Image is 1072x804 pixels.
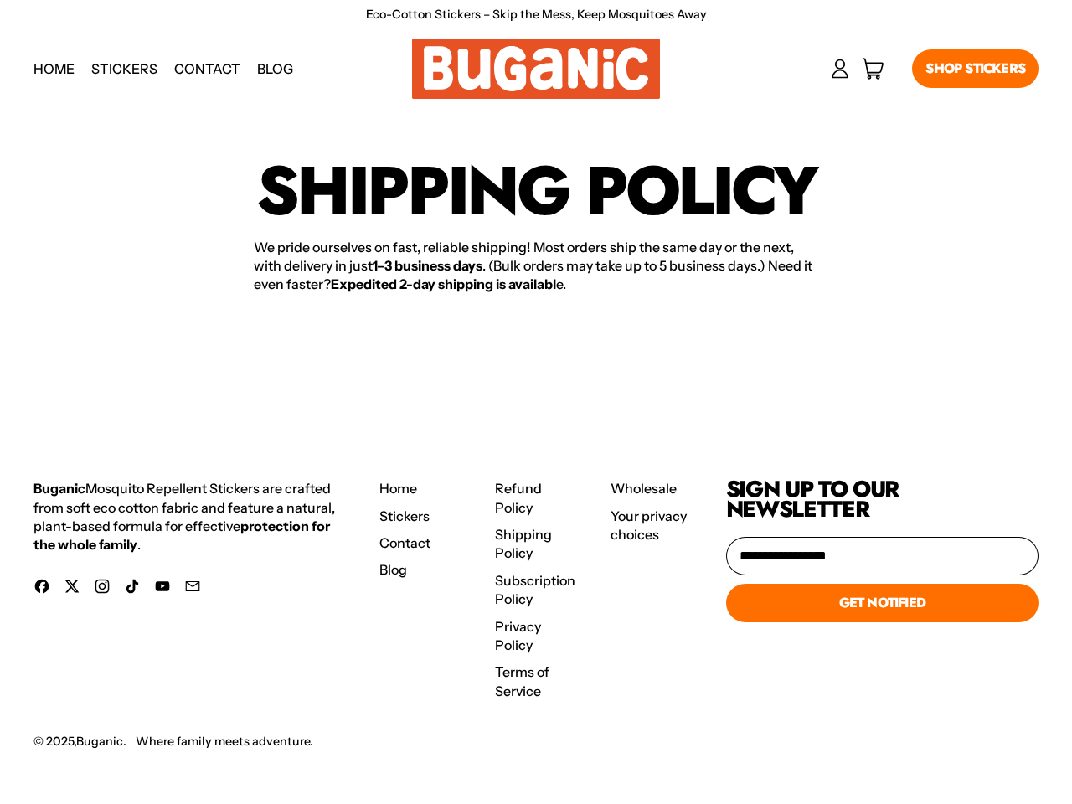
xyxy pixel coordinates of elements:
[33,518,330,553] strong: protection for the whole family
[25,48,83,90] a: Home
[495,618,541,653] a: Privacy Policy
[136,734,313,749] a: Where family meets adventure.
[495,526,552,561] a: Shipping Policy
[611,480,677,497] a: Wholesale
[412,39,660,99] img: Buganic
[379,480,417,497] a: Home
[76,734,123,749] a: Buganic
[33,734,313,750] p: © 2025, .
[166,48,249,90] a: Contact
[254,239,812,293] span: We pride ourselves on fast, reliable shipping! Most orders ship the same day or the next, with de...
[83,48,166,90] a: Stickers
[379,561,407,578] a: Blog
[726,584,1038,622] button: Get Notified
[33,480,85,497] strong: Buganic
[726,479,1038,519] h2: Sign up to our newsletter
[331,276,556,292] strong: Expedited 2-day shipping is availabl
[611,508,687,543] a: Your privacy choices
[495,480,542,515] a: Refund Policy
[33,479,346,554] div: Mosquito Repellent Stickers are crafted from soft eco cotton fabric and feature a natural, plant-...
[249,48,301,90] a: Blog
[379,508,430,524] a: Stickers
[254,161,819,221] h1: Shipping policy
[379,534,430,551] a: Contact
[373,257,482,274] strong: 1–3 business days
[495,572,575,607] a: Subscription Policy
[912,49,1038,88] a: Shop Stickers
[495,663,549,698] a: Terms of Service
